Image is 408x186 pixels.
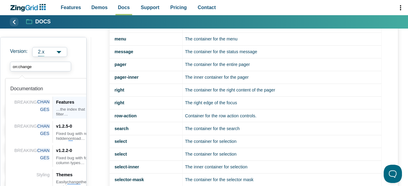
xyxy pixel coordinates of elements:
[183,45,382,58] td: The container for the status message
[8,81,154,119] a: Link to the result
[183,84,382,97] td: The container for the right content of the pager
[115,100,124,105] a: right
[115,152,127,157] a: select
[8,119,154,143] a: Link to the result
[10,4,49,12] a: ZingChart Logo. Click to return to the homepage
[115,62,126,67] a: pager
[35,19,51,25] strong: Docs
[56,147,152,154] div: v1.2.2-0
[115,49,133,54] a: message
[183,122,382,135] td: The container for the search
[115,113,137,118] a: row-action
[36,172,50,177] span: Styling
[183,58,382,71] td: The container for the entire pager
[183,135,382,148] td: The container for selection
[183,109,382,122] td: Container for the row action controls.
[115,177,144,182] a: selector-mask
[56,131,152,141] div: Fixed bug with resizing after container is hidden load…
[115,139,127,144] a: select
[91,3,108,12] span: Demos
[61,3,81,12] span: Features
[384,165,402,183] iframe: Help Scout Beacon - Open
[141,3,159,12] span: Support
[183,160,382,173] td: The inner container for selection
[115,36,126,41] a: menu
[67,180,81,184] span: change
[183,97,382,109] td: The right edge of the focus
[183,71,382,84] td: The inner container for the pager
[56,122,152,130] div: v1.2.5-0
[10,62,71,71] input: search input
[26,18,51,26] a: Docs
[183,33,382,45] td: The container for the menu
[170,3,187,12] span: Pricing
[10,47,28,57] span: Version:
[115,75,139,80] a: pager-inner
[37,148,50,161] span: CHANGES
[198,3,216,12] span: Contact
[56,98,152,106] div: Features
[183,173,382,186] td: The container for the selector mask
[37,123,50,136] span: CHANGES
[115,126,129,131] a: search
[118,3,130,12] span: Docs
[115,88,124,92] a: right
[56,171,152,178] div: Themes
[37,99,50,112] span: CHANGES
[115,164,139,169] a: select-inner
[10,47,77,57] label: Versions
[68,136,73,141] span: on
[8,143,154,167] a: Link to the result
[183,148,382,160] td: The container for selection
[10,86,43,91] span: Documentation
[56,156,152,166] div: Fixed bug with forcing resize handlers system column types…
[56,107,152,117] div: …the index that should be searched a column filter…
